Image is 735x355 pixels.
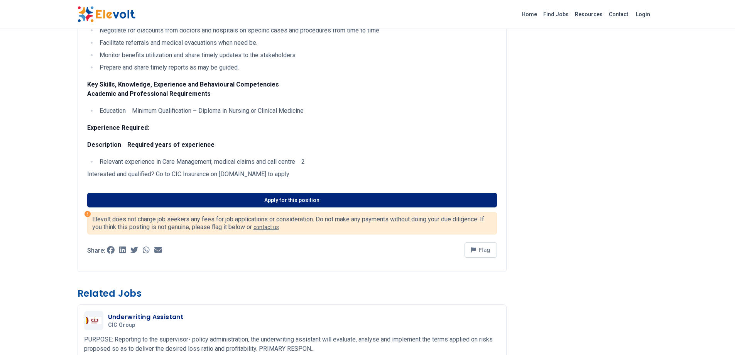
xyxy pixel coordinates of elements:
li: Facilitate referrals and medical evacuations when need be. [97,38,497,48]
iframe: Chat Widget [696,318,735,355]
p: Share: [87,248,105,254]
p: Interested and qualified? Go to CIC Insurance on [DOMAIN_NAME] to apply [87,170,497,179]
img: CIC group [86,317,101,324]
a: Login [631,7,655,22]
li: Negotiate for discounts from doctors and hospitals on specific cases and procedures from time to ... [97,26,497,35]
iframe: Advertisement [519,149,658,257]
span: CIC group [108,322,135,329]
iframe: Advertisement [519,32,658,140]
li: Monitor benefits utilization and share timely updates to the stakeholders. [97,51,497,60]
li: Relevant experience in Care Management, medical claims and call centre 2 [97,157,497,166]
p: PURPOSE: Reporting to the supervisor- policy administration, the underwriting assistant will eval... [84,335,500,353]
img: Elevolt [78,6,135,22]
h3: Underwriting Assistant [108,313,184,322]
li: Prepare and share timely reports as may be guided. [97,63,497,72]
a: Home [519,8,540,20]
a: contact us [253,224,279,230]
h3: Related Jobs [78,287,507,300]
strong: Key Skills, Knowledge, Experience and Behavioural Competencies Academic and Professional Requirem... [87,81,279,97]
a: Find Jobs [540,8,572,20]
a: Contact [606,8,631,20]
li: Education Minimum Qualification – Diploma in Nursing or Clinical Medicine [97,106,497,116]
a: Apply for this position [87,193,497,207]
a: Resources [572,8,606,20]
strong: Description Required years of experience [87,141,215,148]
p: Elevolt does not charge job seekers any fees for job applications or consideration. Do not make a... [92,216,492,231]
strong: Experience Required: [87,124,149,131]
button: Flag [465,242,497,258]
